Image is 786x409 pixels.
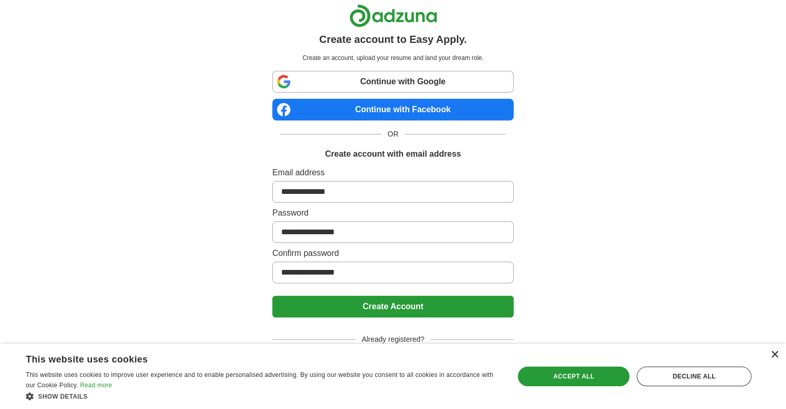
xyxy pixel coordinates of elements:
div: Close [770,351,778,359]
span: This website uses cookies to improve user experience and to enable personalised advertising. By u... [26,371,494,389]
div: This website uses cookies [26,350,474,366]
span: Show details [38,393,88,400]
div: Accept all [518,367,629,386]
a: Read more, opens a new window [80,382,112,389]
label: Confirm password [272,247,514,260]
p: Create an account, upload your resume and land your dream role. [274,53,512,63]
a: Continue with Google [272,71,514,93]
span: Already registered? [356,334,430,345]
h1: Create account to Easy Apply. [319,32,467,47]
label: Password [272,207,514,219]
img: Adzuna logo [349,4,437,27]
div: Decline all [637,367,751,386]
label: Email address [272,166,514,179]
div: Show details [26,391,500,401]
button: Create Account [272,296,514,317]
a: Continue with Facebook [272,99,514,120]
span: OR [381,129,405,140]
h1: Create account with email address [325,148,461,160]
